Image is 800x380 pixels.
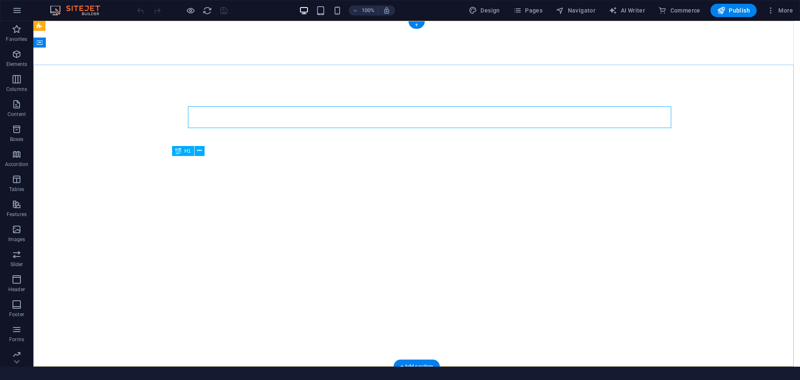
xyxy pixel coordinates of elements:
span: H1 [185,148,191,154]
div: Design (Ctrl+Alt+Y) [465,4,503,17]
p: Features [7,211,27,218]
p: Content [7,111,26,118]
p: Footer [9,311,24,318]
img: Editor Logo [48,5,110,15]
button: AI Writer [605,4,648,17]
p: Columns [6,86,27,93]
span: Publish [717,6,750,15]
button: More [763,4,796,17]
span: Navigator [556,6,595,15]
button: Navigator [552,4,599,17]
span: Pages [513,6,542,15]
p: Slider [10,261,23,268]
button: Commerce [655,4,704,17]
p: Boxes [10,136,24,143]
button: Click here to leave preview mode and continue editing [185,5,195,15]
button: Publish [710,4,757,17]
button: reload [202,5,212,15]
p: Forms [9,336,24,343]
span: Commerce [658,6,700,15]
button: Pages [510,4,546,17]
button: Design [465,4,503,17]
i: On resize automatically adjust zoom level to fit chosen device. [383,7,390,14]
span: AI Writer [609,6,645,15]
div: + Add section [394,360,440,374]
button: 100% [349,5,378,15]
p: Accordion [5,161,28,168]
span: Design [469,6,500,15]
span: More [767,6,793,15]
p: Favorites [6,36,27,43]
h6: 100% [361,5,375,15]
p: Images [8,236,25,243]
div: + [408,21,425,29]
p: Header [8,286,25,293]
p: Elements [6,61,27,68]
p: Tables [9,186,24,193]
i: Reload page [202,6,212,15]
